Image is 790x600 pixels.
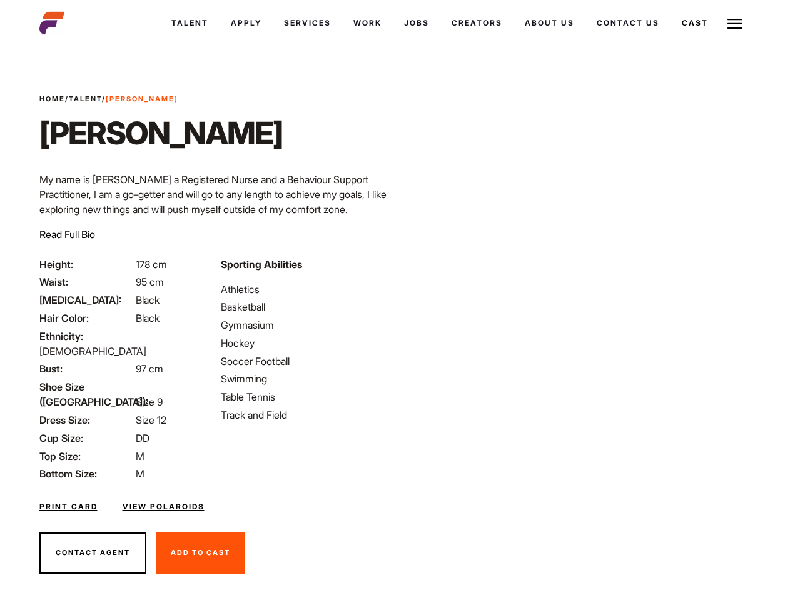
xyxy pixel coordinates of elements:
[136,294,160,306] span: Black
[671,6,719,40] a: Cast
[39,361,133,376] span: Bust:
[69,94,102,103] a: Talent
[171,548,230,557] span: Add To Cast
[39,466,133,481] span: Bottom Size:
[136,467,144,480] span: M
[221,258,302,271] strong: Sporting Abilities
[221,389,387,404] li: Table Tennis
[221,371,387,386] li: Swimming
[39,449,133,464] span: Top Size:
[39,227,95,242] button: Read Full Bio
[136,258,167,271] span: 178 cm
[136,362,163,375] span: 97 cm
[39,114,283,152] h1: [PERSON_NAME]
[39,329,133,344] span: Ethnicity:
[221,282,387,297] li: Athletics
[39,412,133,427] span: Dress Size:
[39,257,133,272] span: Height:
[136,276,164,288] span: 95 cm
[39,345,146,357] span: [DEMOGRAPHIC_DATA]
[39,274,133,289] span: Waist:
[123,501,205,512] a: View Polaroids
[221,299,387,314] li: Basketball
[342,6,393,40] a: Work
[727,16,742,31] img: Burger icon
[221,407,387,422] li: Track and Field
[39,532,146,574] button: Contact Agent
[39,228,95,241] span: Read Full Bio
[273,6,342,40] a: Services
[136,414,166,426] span: Size 12
[156,532,245,574] button: Add To Cast
[220,6,273,40] a: Apply
[585,6,671,40] a: Contact Us
[39,379,133,409] span: Shoe Size ([GEOGRAPHIC_DATA]):
[221,317,387,332] li: Gymnasium
[514,6,585,40] a: About Us
[440,6,514,40] a: Creators
[221,336,387,351] li: Hockey
[393,6,440,40] a: Jobs
[39,431,133,446] span: Cup Size:
[39,292,133,307] span: [MEDICAL_DATA]:
[39,11,64,36] img: cropped-aefm-brand-fav-22-square.png
[106,94,178,103] strong: [PERSON_NAME]
[136,432,149,444] span: DD
[221,354,387,369] li: Soccer Football
[39,94,65,103] a: Home
[39,311,133,326] span: Hair Color:
[39,94,178,104] span: / /
[160,6,220,40] a: Talent
[39,173,387,216] span: My name is [PERSON_NAME] a Registered Nurse and a Behaviour Support Practitioner, I am a go-gette...
[136,312,160,324] span: Black
[136,396,163,408] span: Size 9
[136,450,144,462] span: M
[39,501,98,512] a: Print Card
